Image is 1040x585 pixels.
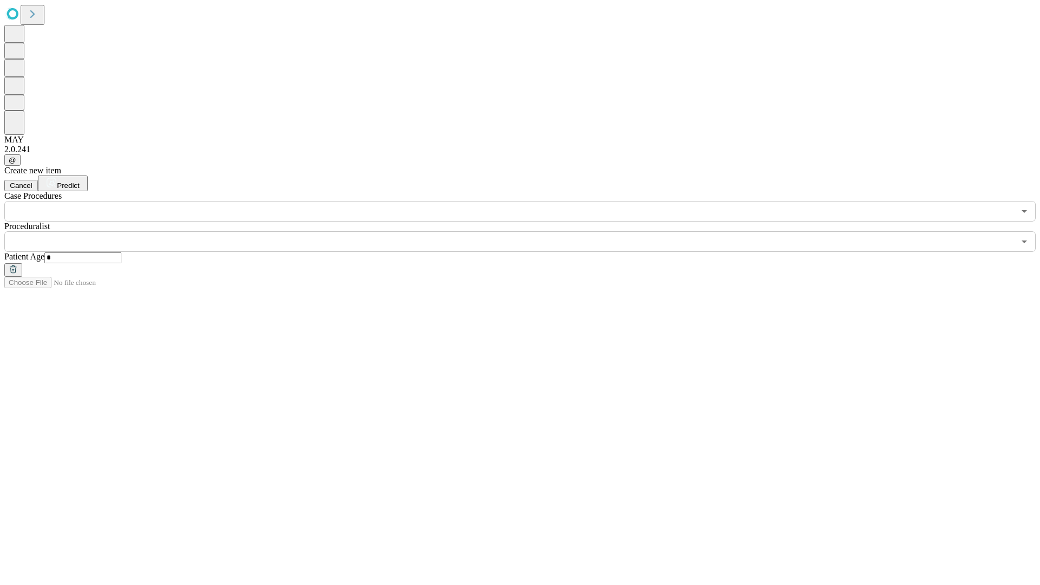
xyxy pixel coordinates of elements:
button: Predict [38,175,88,191]
button: @ [4,154,21,166]
span: Create new item [4,166,61,175]
button: Open [1017,234,1032,249]
button: Cancel [4,180,38,191]
div: 2.0.241 [4,145,1036,154]
span: Patient Age [4,252,44,261]
span: Cancel [10,181,32,190]
div: MAY [4,135,1036,145]
button: Open [1017,204,1032,219]
span: Predict [57,181,79,190]
span: @ [9,156,16,164]
span: Proceduralist [4,222,50,231]
span: Scheduled Procedure [4,191,62,200]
